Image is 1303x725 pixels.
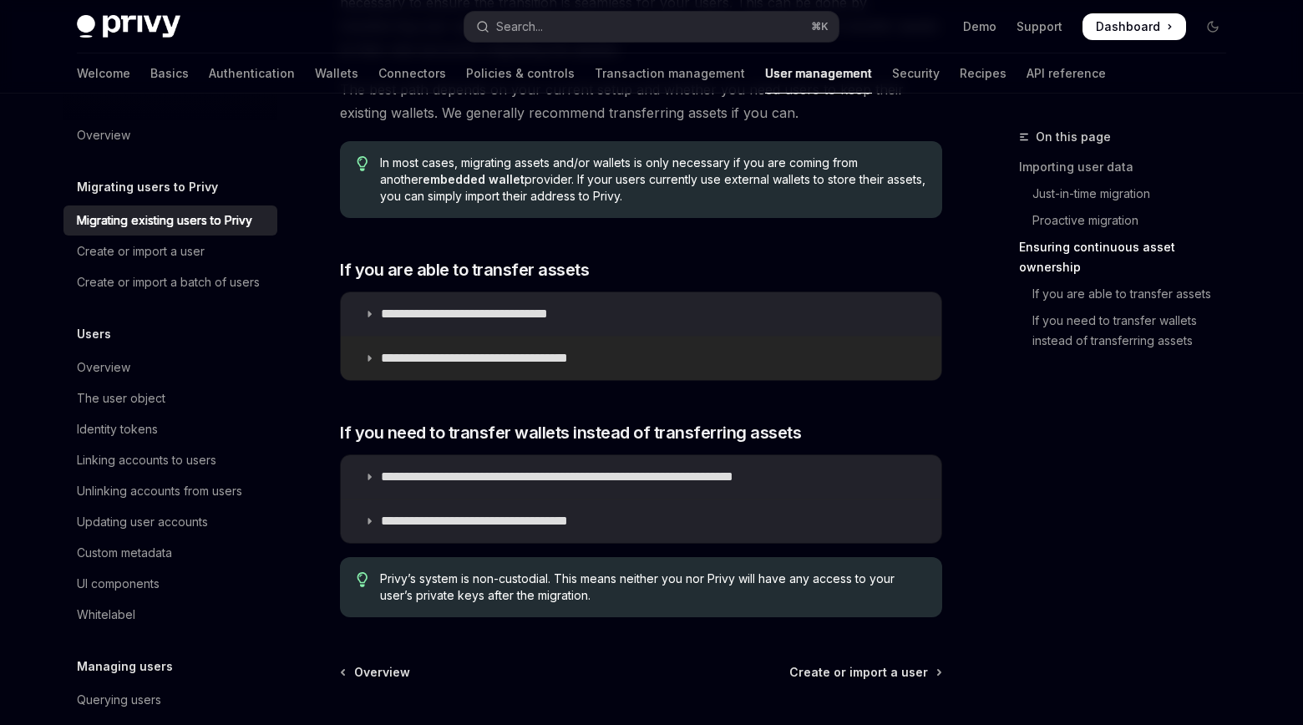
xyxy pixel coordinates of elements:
a: Support [1017,18,1062,35]
a: Basics [150,53,189,94]
a: Demo [963,18,996,35]
div: The user object [77,388,165,408]
a: Policies & controls [466,53,575,94]
a: Transaction management [595,53,745,94]
div: Create or import a user [77,241,205,261]
div: Migrating existing users to Privy [77,210,252,231]
a: Security [892,53,940,94]
a: Recipes [960,53,1006,94]
a: Custom metadata [63,538,277,568]
div: UI components [77,574,160,594]
a: API reference [1027,53,1106,94]
div: Custom metadata [77,543,172,563]
div: Linking accounts to users [77,450,216,470]
div: Overview [77,125,130,145]
div: Whitelabel [77,605,135,625]
a: Authentication [209,53,295,94]
button: Open search [464,12,839,42]
a: If you need to transfer wallets instead of transferring assets [1019,307,1240,354]
div: Updating user accounts [77,512,208,532]
a: User management [765,53,872,94]
a: Ensuring continuous asset ownership [1019,234,1240,281]
a: Overview [63,352,277,383]
h5: Users [77,324,111,344]
svg: Tip [357,156,368,171]
a: Create or import a user [63,236,277,266]
div: Search... [496,17,543,37]
div: Overview [77,357,130,378]
a: Querying users [63,685,277,715]
span: In most cases, migrating assets and/or wallets is only necessary if you are coming from another p... [380,155,925,205]
a: Welcome [77,53,130,94]
a: The user object [63,383,277,413]
div: Querying users [77,690,161,710]
a: Importing user data [1019,154,1240,180]
a: Updating user accounts [63,507,277,537]
h5: Managing users [77,657,173,677]
strong: embedded wallet [423,172,525,186]
a: Whitelabel [63,600,277,630]
a: If you are able to transfer assets [1019,281,1240,307]
a: Wallets [315,53,358,94]
span: If you need to transfer wallets instead of transferring assets [340,421,801,444]
a: Create or import a batch of users [63,267,277,297]
span: Dashboard [1096,18,1160,35]
a: UI components [63,569,277,599]
a: Proactive migration [1019,207,1240,234]
a: Overview [63,120,277,150]
a: Identity tokens [63,414,277,444]
h5: Migrating users to Privy [77,177,218,197]
a: Migrating existing users to Privy [63,205,277,236]
a: Dashboard [1082,13,1186,40]
svg: Tip [357,572,368,587]
div: Unlinking accounts from users [77,481,242,501]
img: dark logo [77,15,180,38]
button: Toggle dark mode [1199,13,1226,40]
span: ⌘ K [811,20,829,33]
a: Linking accounts to users [63,445,277,475]
div: Create or import a batch of users [77,272,260,292]
a: Unlinking accounts from users [63,476,277,506]
span: If you are able to transfer assets [340,258,589,281]
a: Connectors [378,53,446,94]
div: Identity tokens [77,419,158,439]
span: The best path depends on your current setup and whether you need users to keep their existing wal... [340,78,942,124]
span: On this page [1036,127,1111,147]
span: Privy’s system is non-custodial. This means neither you nor Privy will have any access to your us... [380,570,925,604]
a: Just-in-time migration [1019,180,1240,207]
